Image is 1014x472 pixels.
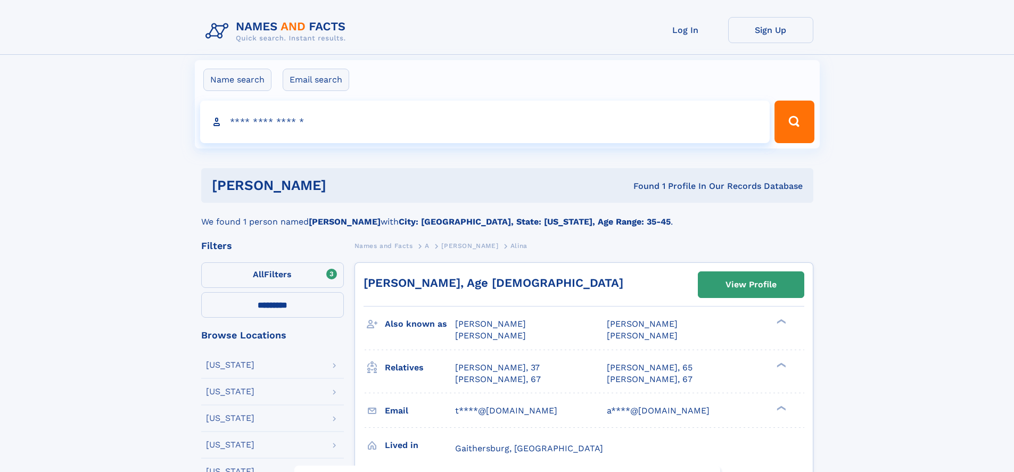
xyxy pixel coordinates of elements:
[774,318,787,325] div: ❯
[698,272,804,297] a: View Profile
[206,361,254,369] div: [US_STATE]
[385,402,455,420] h3: Email
[607,319,678,329] span: [PERSON_NAME]
[201,203,813,228] div: We found 1 person named with .
[455,319,526,329] span: [PERSON_NAME]
[309,217,381,227] b: [PERSON_NAME]
[385,315,455,333] h3: Also known as
[201,262,344,288] label: Filters
[355,239,413,252] a: Names and Facts
[206,387,254,396] div: [US_STATE]
[455,330,526,341] span: [PERSON_NAME]
[480,180,803,192] div: Found 1 Profile In Our Records Database
[206,414,254,423] div: [US_STATE]
[201,241,344,251] div: Filters
[455,374,541,385] a: [PERSON_NAME], 67
[201,330,344,340] div: Browse Locations
[607,362,693,374] a: [PERSON_NAME], 65
[455,443,603,453] span: Gaithersburg, [GEOGRAPHIC_DATA]
[200,101,770,143] input: search input
[510,242,527,250] span: Alina
[201,17,355,46] img: Logo Names and Facts
[774,361,787,368] div: ❯
[441,242,498,250] span: [PERSON_NAME]
[212,179,480,192] h1: [PERSON_NAME]
[206,441,254,449] div: [US_STATE]
[774,101,814,143] button: Search Button
[203,69,271,91] label: Name search
[455,362,540,374] a: [PERSON_NAME], 37
[364,276,623,289] a: [PERSON_NAME], Age [DEMOGRAPHIC_DATA]
[425,242,430,250] span: A
[607,330,678,341] span: [PERSON_NAME]
[253,269,264,279] span: All
[399,217,671,227] b: City: [GEOGRAPHIC_DATA], State: [US_STATE], Age Range: 35-45
[728,17,813,43] a: Sign Up
[425,239,430,252] a: A
[283,69,349,91] label: Email search
[385,359,455,377] h3: Relatives
[441,239,498,252] a: [PERSON_NAME]
[726,272,777,297] div: View Profile
[607,374,693,385] a: [PERSON_NAME], 67
[385,436,455,454] h3: Lived in
[774,404,787,411] div: ❯
[643,17,728,43] a: Log In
